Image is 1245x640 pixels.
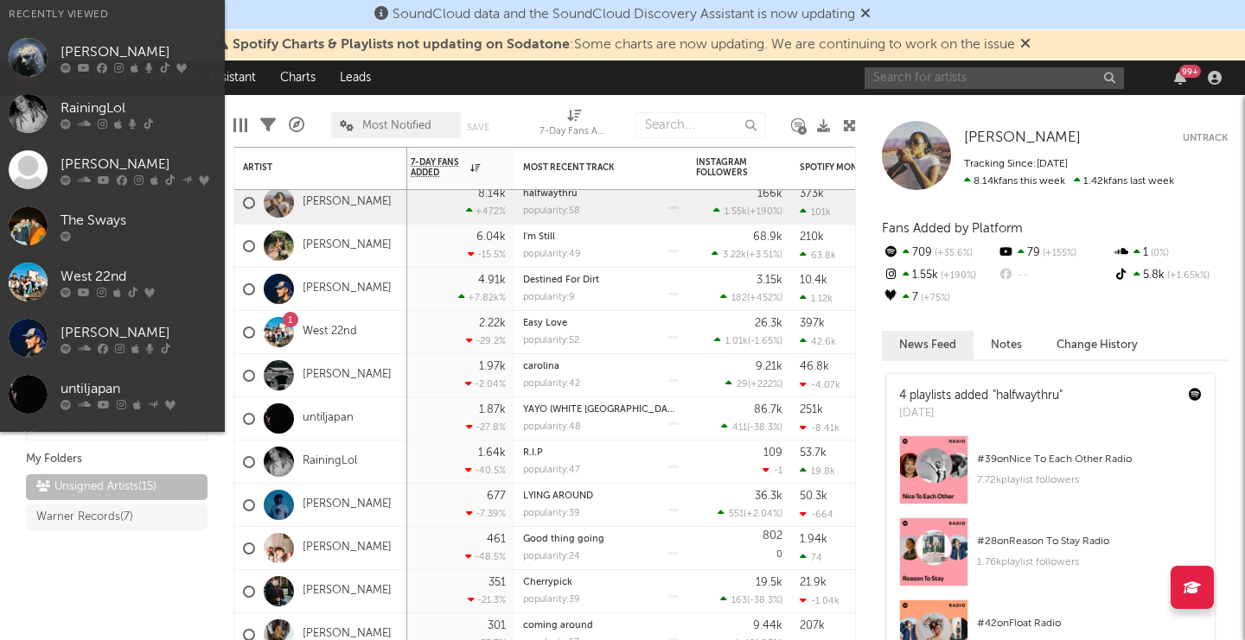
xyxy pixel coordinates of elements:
[800,162,929,173] div: Spotify Monthly Listeners
[756,361,782,372] div: 9.21k
[800,466,835,477] div: 19.8k
[488,577,506,588] div: 351
[268,60,328,95] a: Charts
[523,448,679,458] div: R.I.P
[886,435,1215,517] a: #39onNice To Each Other Radio7.72kplaylist followers
[725,207,747,217] span: 1.55k
[800,447,827,459] div: 53.7k
[1174,71,1186,85] button: 99+
[997,242,1112,264] div: 79
[479,361,506,372] div: 1.97k
[523,379,580,389] div: popularity: 42
[774,466,782,476] span: -1
[303,454,357,469] a: RainingLol
[523,621,593,630] a: coming around
[466,421,506,433] div: -27.8 %
[964,176,1065,187] span: 8.14k fans this week
[800,231,824,243] div: 210k
[723,250,746,260] span: 3.22k
[882,331,974,359] button: News Feed
[233,104,247,147] div: Edit Columns
[303,195,392,210] a: [PERSON_NAME]
[466,335,506,346] div: -29.2 %
[362,120,431,131] span: Most Notified
[523,293,575,302] div: popularity: 9
[523,319,567,328] a: Easy Love
[754,404,782,415] div: 86.7k
[756,577,782,588] div: 19.5k
[523,362,679,371] div: carolina
[61,211,216,231] div: The Sways
[523,535,679,544] div: Good thing going
[478,188,506,200] div: 8.14k
[800,577,827,588] div: 21.9k
[9,4,216,25] div: Recently Viewed
[1148,249,1169,258] span: 0 %
[523,232,679,242] div: I'm Still
[1183,130,1228,147] button: Untrack
[757,275,782,286] div: 3.15k
[696,157,757,178] div: Instagram Followers
[61,379,216,400] div: untiljapan
[1113,242,1228,264] div: 1
[303,541,392,555] a: [PERSON_NAME]
[303,411,354,426] a: untiljapan
[523,336,579,345] div: popularity: 52
[750,337,780,346] span: -1.65 %
[303,584,392,599] a: [PERSON_NAME]
[478,447,506,459] div: 1.64k
[465,465,506,476] div: -40.5 %
[328,60,383,95] a: Leads
[800,491,827,502] div: 50.3k
[899,405,1063,422] div: [DATE]
[932,249,973,258] span: +35.6 %
[523,276,679,285] div: Destined For Dirt
[964,130,1081,147] a: [PERSON_NAME]
[882,264,997,287] div: 1.55k
[458,292,506,303] div: +7.82k %
[523,491,679,501] div: LYING AROUND
[865,67,1124,89] input: Search for artists
[725,378,782,390] div: ( )
[918,294,950,303] span: +75 %
[882,287,997,309] div: 7
[899,387,1063,405] div: 4 playlists added
[466,508,506,519] div: -7.39 %
[411,157,466,178] span: 7-Day Fans Added
[303,325,357,339] a: West 22nd
[523,189,679,199] div: halfwaythru
[233,38,570,52] span: Spotify Charts & Playlists not updating on Sodatone
[523,250,581,259] div: popularity: 49
[523,448,543,458] a: R.I.P
[800,206,831,218] div: 101k
[750,596,780,605] span: -38.3 %
[1113,264,1228,287] div: 5.8k
[61,155,216,175] div: [PERSON_NAME]
[800,275,827,286] div: 10.4k
[289,104,304,147] div: A&R Pipeline
[1165,271,1210,281] span: +1.65k %
[1179,65,1201,78] div: 99 +
[964,176,1174,187] span: 1.42k fans last week
[539,122,609,143] div: 7-Day Fans Added (7-Day Fans Added)
[539,104,609,147] div: 7-Day Fans Added (7-Day Fans Added)
[977,449,1202,470] div: # 39 on Nice To Each Other Radio
[696,527,782,569] div: 0
[1040,249,1076,258] span: +155 %
[713,206,782,217] div: ( )
[478,275,506,286] div: 4.91k
[800,534,827,545] div: 1.94k
[800,404,823,415] div: 251k
[523,362,559,371] a: carolina
[468,594,506,605] div: -21.3 %
[465,378,506,390] div: -2.04 %
[523,206,580,216] div: popularity: 58
[882,222,1023,235] span: Fans Added by Platform
[800,552,822,563] div: 74
[303,368,392,383] a: [PERSON_NAME]
[635,112,765,138] input: Search...
[729,510,744,519] span: 551
[755,491,782,502] div: 36.3k
[1039,331,1155,359] button: Change History
[753,620,782,631] div: 9.44k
